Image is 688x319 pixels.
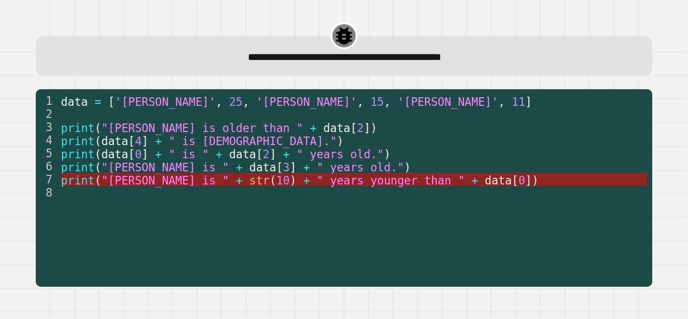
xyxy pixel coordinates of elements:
[36,186,59,199] div: 8
[384,95,390,108] span: ,
[101,121,303,134] span: "[PERSON_NAME] is older than "
[525,173,539,186] span: ])
[108,95,114,108] span: [
[61,173,95,186] span: print
[370,95,384,108] span: 15
[236,173,242,186] span: +
[249,160,276,173] span: data
[36,134,59,147] div: 4
[283,147,290,160] span: +
[101,147,128,160] span: data
[142,134,148,147] span: ]
[297,147,384,160] span: " years old."
[169,134,337,147] span: " is [DEMOGRAPHIC_DATA]."
[397,95,498,108] span: '[PERSON_NAME]'
[256,95,357,108] span: '[PERSON_NAME]'
[36,120,59,134] div: 3
[95,121,101,134] span: (
[95,134,101,147] span: (
[101,160,229,173] span: "[PERSON_NAME] is "
[142,147,148,160] span: ]
[115,95,216,108] span: '[PERSON_NAME]'
[276,173,290,186] span: 10
[36,147,59,160] div: 5
[61,160,95,173] span: print
[276,160,283,173] span: [
[95,95,101,108] span: =
[485,173,512,186] span: data
[36,173,59,186] div: 7
[518,173,525,186] span: 0
[61,121,95,134] span: print
[95,147,101,160] span: (
[269,173,276,186] span: (
[36,160,59,173] div: 6
[525,95,532,108] span: ]
[229,147,256,160] span: data
[135,147,142,160] span: 0
[337,134,343,147] span: )
[36,94,59,107] div: 1
[350,121,357,134] span: [
[498,95,505,108] span: ,
[155,134,162,147] span: +
[155,147,162,160] span: +
[317,173,465,186] span: " years younger than "
[128,147,135,160] span: [
[95,160,101,173] span: (
[317,160,404,173] span: " years old."
[283,160,290,173] span: 3
[290,173,296,186] span: )
[135,134,142,147] span: 4
[364,121,377,134] span: ])
[310,121,316,134] span: +
[303,160,310,173] span: +
[216,147,222,160] span: +
[249,173,269,186] span: str
[61,95,88,108] span: data
[404,160,410,173] span: )
[243,95,249,108] span: ,
[61,147,95,160] span: print
[384,147,390,160] span: )
[61,134,95,147] span: print
[290,160,296,173] span: ]
[101,173,229,186] span: "[PERSON_NAME] is "
[512,95,525,108] span: 11
[303,173,310,186] span: +
[269,147,276,160] span: ]
[236,160,242,173] span: +
[101,134,128,147] span: data
[128,134,135,147] span: [
[323,121,350,134] span: data
[216,95,222,108] span: ,
[95,173,101,186] span: (
[36,107,59,120] div: 2
[357,121,364,134] span: 2
[512,173,518,186] span: [
[357,95,364,108] span: ,
[471,173,478,186] span: +
[256,147,262,160] span: [
[229,95,243,108] span: 25
[169,147,209,160] span: " is "
[263,147,269,160] span: 2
